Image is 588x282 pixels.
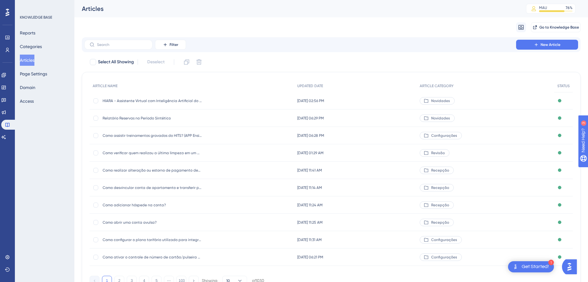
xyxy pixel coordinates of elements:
span: HIARA - Assistente Virtual com Inteligência Artificial do HITS [103,98,202,103]
span: [DATE] 11:41 AM [297,168,322,173]
span: Como verificar quem realizou a última limpeza em um apartamento? [103,150,202,155]
span: [DATE] 11:31 AM [297,237,322,242]
input: Search [97,43,147,47]
div: 3 [43,3,45,8]
button: Categories [20,41,42,52]
span: [DATE] 02:56 PM [297,98,324,103]
span: Go to Knowledge Base [539,25,579,30]
button: New Article [516,40,578,50]
span: Como assistir treinamentos gravados do HITS? (APP Ensina) [103,133,202,138]
img: launcher-image-alternative-text [512,263,519,271]
span: UPDATED DATE [297,83,323,88]
span: Configurações [431,255,457,260]
span: Recepção [431,185,449,190]
span: ARTICLE NAME [93,83,117,88]
span: Revisão [431,150,445,155]
span: Recepção [431,203,449,208]
span: Configurações [431,133,457,138]
span: Como desvincular conta de apartamento e transferir para pendência? [103,185,202,190]
button: Go to Knowledge Base [531,22,581,32]
span: Novidades [431,116,450,121]
span: Novidades [431,98,450,103]
span: Como ativar o controle de número de cartão/pulseira no HITS? [103,255,202,260]
div: 76 % [566,5,573,10]
span: Filter [170,42,178,47]
span: Configurações [431,237,457,242]
span: [DATE] 06:29 PM [297,116,324,121]
button: Articles [20,55,34,66]
span: [DATE] 11:25 AM [297,220,323,225]
span: STATUS [557,83,570,88]
button: Access [20,96,34,107]
button: Reports [20,27,35,38]
span: Como realizar alteração ou estorno de pagamento dentro do caixa? [103,168,202,173]
span: [DATE] 01:29 AM [297,150,324,155]
span: Recepção [431,220,449,225]
span: Recepção [431,168,449,173]
div: 1 [548,260,554,265]
div: Get Started! [522,263,549,270]
div: MAU [539,5,547,10]
span: Como configurar o plano tarifário utilizado para integração de reservas online? [103,237,202,242]
span: Como abrir uma conta avulsa? [103,220,202,225]
iframe: UserGuiding AI Assistant Launcher [562,257,581,276]
span: [DATE] 06:21 PM [297,255,323,260]
span: Deselect [147,58,165,66]
span: Relatório Reservas no Período Sintético [103,116,202,121]
span: [DATE] 11:24 AM [297,203,323,208]
div: Articles [82,4,511,13]
button: Page Settings [20,68,47,79]
span: Need Help? [15,2,39,9]
span: [DATE] 06:28 PM [297,133,324,138]
div: KNOWLEDGE BASE [20,15,52,20]
span: ARTICLE CATEGORY [420,83,453,88]
span: Como adicionar hóspede na conta? [103,203,202,208]
button: Domain [20,82,35,93]
button: Deselect [142,56,170,68]
span: [DATE] 11:14 AM [297,185,322,190]
span: New Article [541,42,560,47]
span: Select All Showing [98,58,134,66]
div: Open Get Started! checklist, remaining modules: 1 [508,261,554,272]
button: Filter [155,40,186,50]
